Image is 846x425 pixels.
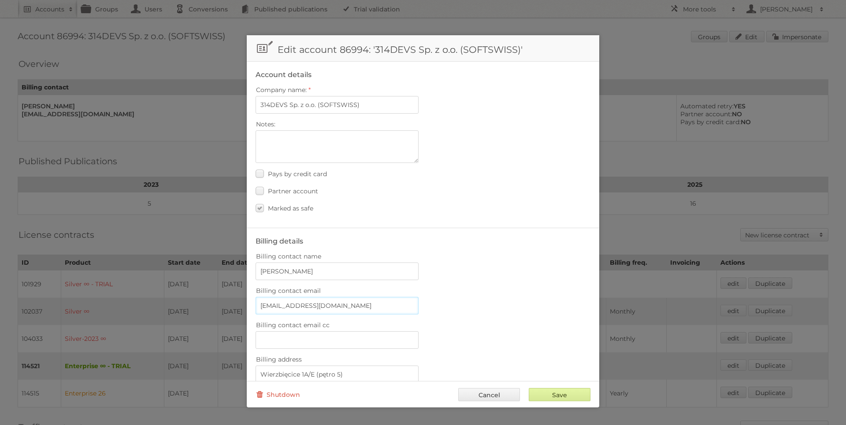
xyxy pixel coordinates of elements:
span: Billing contact email cc [256,321,330,329]
span: Pays by credit card [268,170,327,178]
span: Marked as safe [268,204,313,212]
span: Notes: [256,120,275,128]
legend: Account details [256,70,312,79]
span: Billing address [256,355,302,363]
a: Shutdown [256,388,300,401]
a: Cancel [458,388,520,401]
span: Partner account [268,187,318,195]
span: Billing contact name [256,252,321,260]
span: Company name: [256,86,307,94]
input: Save [529,388,590,401]
span: Billing contact email [256,287,321,295]
legend: Billing details [256,237,303,245]
h1: Edit account 86994: '314DEVS Sp. z o.o. (SOFTSWISS)' [247,35,599,62]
